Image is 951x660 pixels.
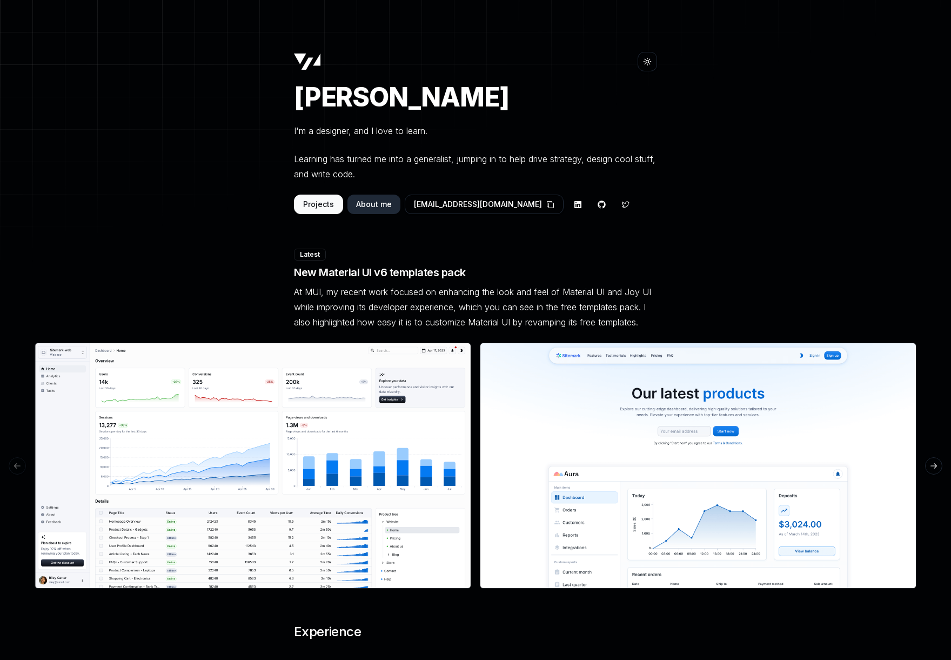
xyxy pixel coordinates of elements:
p: I'm a designer, and I love to learn. [294,123,657,138]
button: Projects [294,195,343,214]
p: At MUI, my recent work focused on enhancing the look and feel of Material UI and Joy UI while imp... [294,284,657,330]
h4: New Material UI v6 templates pack [294,265,657,280]
button: [EMAIL_ADDRESS][DOMAIN_NAME] [405,195,564,214]
img: Dashboard [35,343,471,589]
h1: [PERSON_NAME] [294,84,657,110]
h3: Experience [294,623,657,641]
p: Learning has turned me into a generalist, jumping in to help drive strategy, design cool stuff, a... [294,151,657,182]
button: About me [347,195,400,214]
div: Latest [294,249,326,261]
img: Landing Page [480,343,916,589]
